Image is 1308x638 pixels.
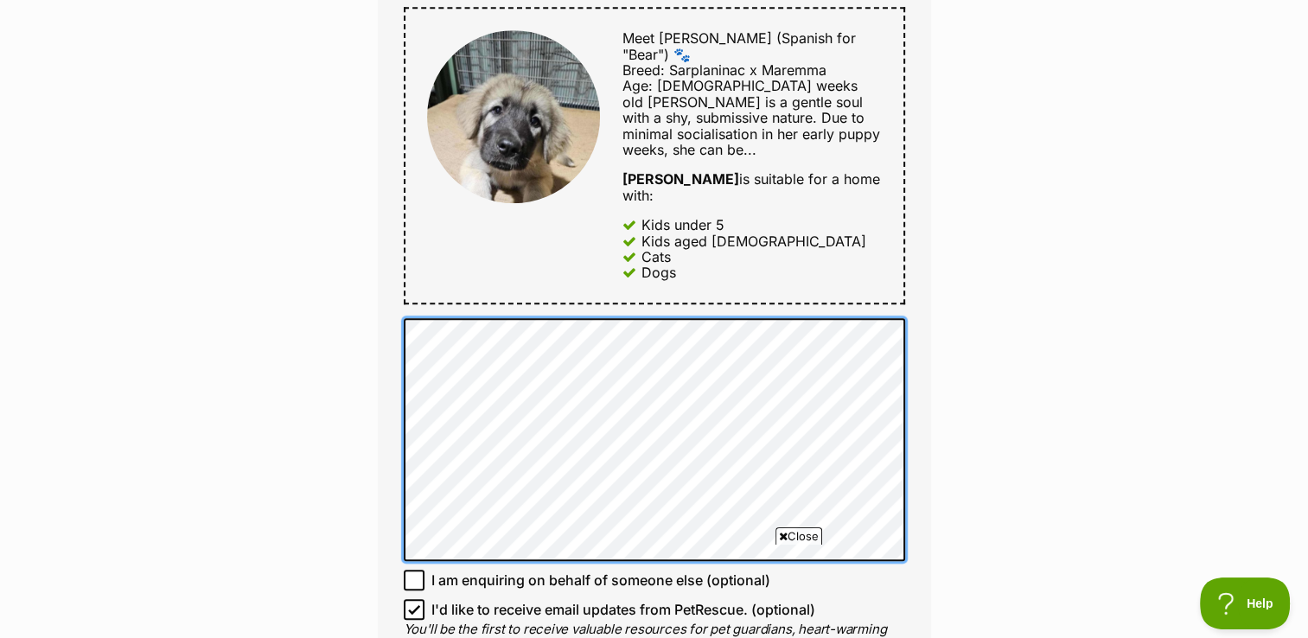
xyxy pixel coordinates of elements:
strong: [PERSON_NAME] [622,170,739,188]
span: [PERSON_NAME] is a gentle soul with a shy, submissive nature. Due to minimal socialisation in her... [622,93,880,158]
span: Close [775,527,822,545]
iframe: Advertisement [235,552,1074,629]
span: Meet [PERSON_NAME] (Spanish for "Bear") 🐾 Breed: Sarplaninac x Maremma Age: [DEMOGRAPHIC_DATA] we... [622,29,858,111]
div: Kids under 5 [641,217,724,233]
div: Cats [641,249,671,265]
iframe: Help Scout Beacon - Open [1200,577,1291,629]
img: Osa [427,30,600,203]
div: Kids aged [DEMOGRAPHIC_DATA] [641,233,866,249]
div: Dogs [641,265,676,280]
div: is suitable for a home with: [622,171,881,203]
